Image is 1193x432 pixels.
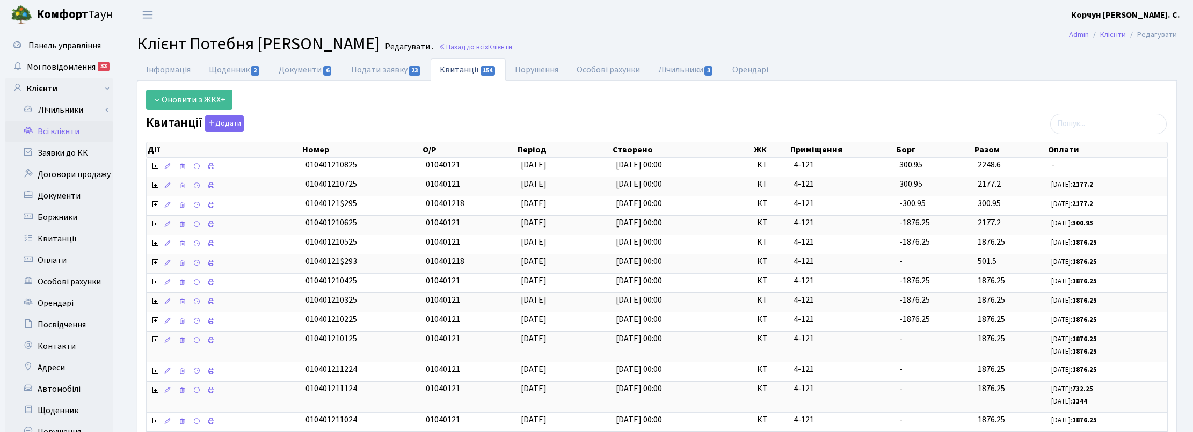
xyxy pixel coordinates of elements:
[521,333,547,345] span: [DATE]
[895,142,974,157] th: Борг
[11,4,32,26] img: logo.png
[5,56,113,78] a: Мої повідомлення33
[568,58,649,81] a: Особові рахунки
[521,414,547,426] span: [DATE]
[1072,415,1097,425] b: 1876.25
[1051,199,1093,209] small: [DATE]:
[616,414,662,426] span: [DATE] 00:00
[481,66,496,76] span: 154
[426,333,460,345] span: 01040121
[305,159,357,171] span: 010401210825
[5,35,113,56] a: Панель управління
[616,217,662,229] span: [DATE] 00:00
[5,400,113,421] a: Щоденник
[794,333,891,345] span: 4-121
[1051,159,1163,171] span: -
[1072,199,1093,209] b: 2177.2
[794,197,891,210] span: 4-121
[323,66,332,76] span: 6
[98,62,110,71] div: 33
[978,313,1005,325] span: 1876.25
[1126,29,1177,41] li: Редагувати
[205,115,244,132] button: Квитанції
[1050,114,1167,134] input: Пошук...
[409,66,420,76] span: 23
[270,58,341,81] a: Документи
[1053,24,1193,46] nav: breadcrumb
[426,159,460,171] span: 01040121
[305,383,357,394] span: 010401211124
[1051,334,1097,344] small: [DATE]:
[899,217,930,229] span: -1876.25
[521,363,547,375] span: [DATE]
[426,217,460,229] span: 01040121
[5,335,113,357] a: Контакти
[1051,218,1093,228] small: [DATE]:
[1051,384,1093,394] small: [DATE]:
[978,383,1005,394] span: 1876.25
[978,363,1005,375] span: 1876.25
[899,294,930,306] span: -1876.25
[794,236,891,248] span: 4-121
[305,197,357,209] span: 01040121$295
[616,363,662,375] span: [DATE] 00:00
[146,90,232,110] a: Оновити з ЖКХ+
[704,66,713,76] span: 3
[342,58,431,81] a: Подати заявку
[521,236,547,248] span: [DATE]
[200,58,270,81] a: Щоденник
[757,255,785,268] span: КТ
[305,333,357,345] span: 010401210125
[521,197,547,209] span: [DATE]
[521,217,547,229] span: [DATE]
[899,236,930,248] span: -1876.25
[753,142,789,157] th: ЖК
[616,333,662,345] span: [DATE] 00:00
[1072,315,1097,325] b: 1876.25
[616,255,662,267] span: [DATE] 00:00
[899,383,903,394] span: -
[757,159,785,171] span: КТ
[305,363,357,375] span: 010401211224
[5,271,113,292] a: Особові рахунки
[1069,29,1089,40] a: Admin
[5,142,113,164] a: Заявки до КК
[616,159,662,171] span: [DATE] 00:00
[421,142,517,157] th: О/Р
[1051,397,1087,406] small: [DATE]:
[757,217,785,229] span: КТ
[305,255,357,267] span: 01040121$293
[616,275,662,287] span: [DATE] 00:00
[146,115,244,132] label: Квитанції
[1072,257,1097,267] b: 1876.25
[899,275,930,287] span: -1876.25
[899,159,922,171] span: 300.95
[5,357,113,378] a: Адреси
[1072,365,1097,375] b: 1876.25
[1072,384,1093,394] b: 732.25
[1072,296,1097,305] b: 1876.25
[305,178,357,190] span: 010401210725
[757,197,785,210] span: КТ
[521,178,547,190] span: [DATE]
[794,255,891,268] span: 4-121
[1072,334,1097,344] b: 1876.25
[978,414,1005,426] span: 1876.25
[757,236,785,248] span: КТ
[794,383,891,395] span: 4-121
[521,313,547,325] span: [DATE]
[305,275,357,287] span: 010401210425
[899,255,903,267] span: -
[431,58,505,81] a: Квитанції
[426,275,460,287] span: 01040121
[1071,9,1180,21] a: Корчун [PERSON_NAME]. С.
[794,178,891,191] span: 4-121
[1051,238,1097,247] small: [DATE]:
[1051,365,1097,375] small: [DATE]:
[1051,315,1097,325] small: [DATE]:
[978,236,1005,248] span: 1876.25
[1051,180,1093,189] small: [DATE]:
[1072,276,1097,286] b: 1876.25
[251,66,259,76] span: 2
[5,228,113,250] a: Квитанції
